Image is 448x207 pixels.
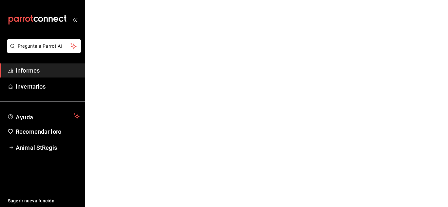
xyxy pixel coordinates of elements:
font: Informes [16,67,40,74]
font: Sugerir nueva función [8,198,54,203]
font: Animal StRegis [16,144,57,151]
button: abrir_cajón_menú [72,17,77,22]
font: Inventarios [16,83,46,90]
font: Pregunta a Parrot AI [18,43,62,49]
button: Pregunta a Parrot AI [7,39,81,53]
font: Recomendar loro [16,128,61,135]
a: Pregunta a Parrot AI [5,47,81,54]
font: Ayuda [16,114,33,121]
